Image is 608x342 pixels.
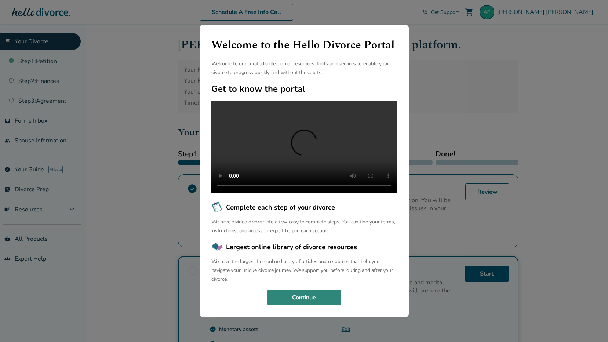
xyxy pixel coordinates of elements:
span: Complete each step of your divorce [226,203,335,212]
img: Complete each step of your divorce [211,201,223,213]
h1: Welcome to the Hello Divorce Portal [211,37,397,54]
h2: Get to know the portal [211,83,397,95]
span: Largest online library of divorce resources [226,242,357,252]
img: Largest online library of divorce resources [211,241,223,253]
button: Continue [267,290,341,306]
p: Welcome to our curated collection of resources, tools and services to enable your divorce to prog... [211,59,397,77]
iframe: Chat Widget [571,307,608,342]
p: We have divided divorce into a few easy to complete steps. You can find your forms, instructions,... [211,218,397,235]
p: We have the largest free online library of articles and resources that help you navigate your uni... [211,257,397,284]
